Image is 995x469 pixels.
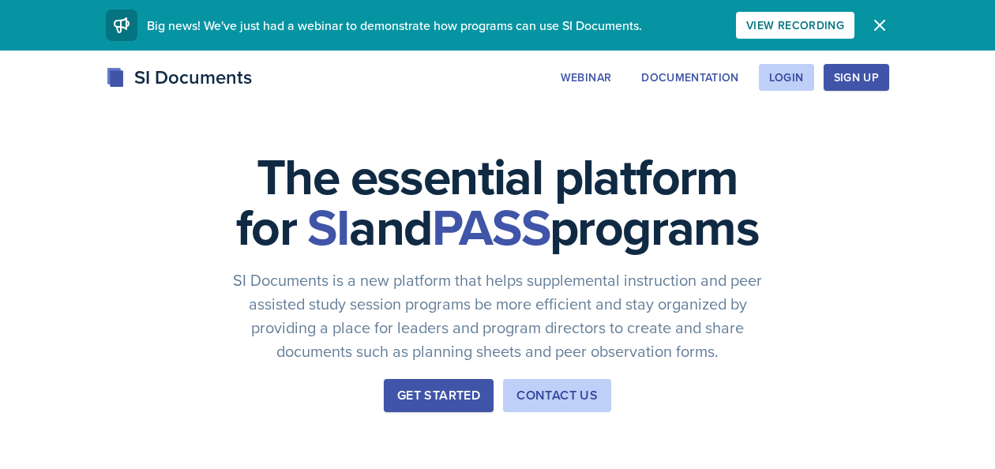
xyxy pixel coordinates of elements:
[503,379,611,412] button: Contact Us
[550,64,621,91] button: Webinar
[106,63,252,92] div: SI Documents
[384,379,494,412] button: Get Started
[516,386,598,405] div: Contact Us
[746,19,844,32] div: View Recording
[759,64,814,91] button: Login
[631,64,749,91] button: Documentation
[561,71,611,84] div: Webinar
[736,12,854,39] button: View Recording
[641,71,739,84] div: Documentation
[769,71,804,84] div: Login
[147,17,642,34] span: Big news! We've just had a webinar to demonstrate how programs can use SI Documents.
[824,64,889,91] button: Sign Up
[834,71,879,84] div: Sign Up
[397,386,480,405] div: Get Started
